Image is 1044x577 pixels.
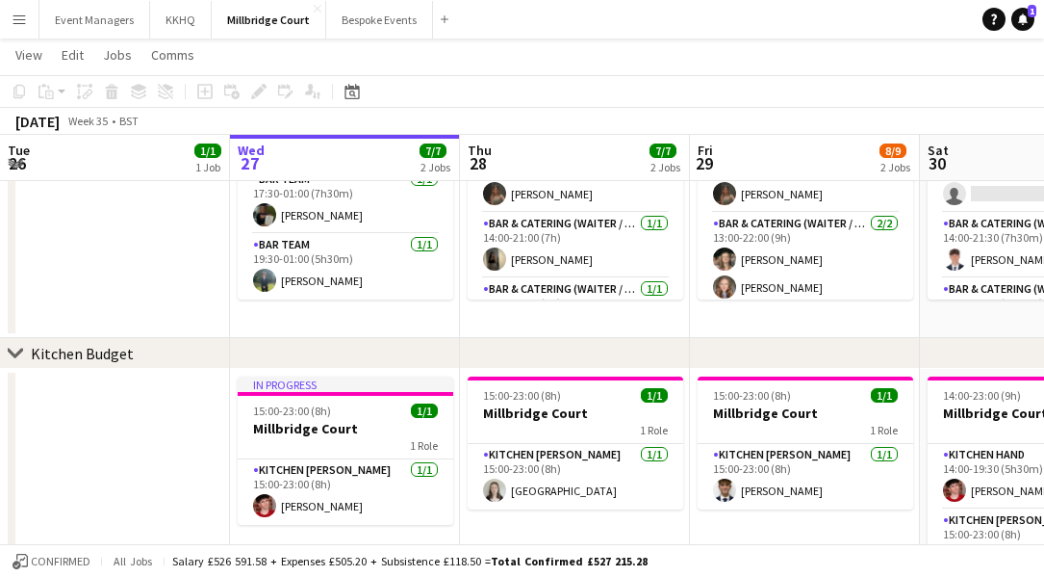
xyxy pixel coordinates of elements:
[698,405,913,422] h3: Millbridge Court
[698,142,713,159] span: Fri
[39,1,150,39] button: Event Managers
[640,423,668,437] span: 1 Role
[468,278,683,344] app-card-role: Bar & Catering (Waiter / waitress)1/114:00-22:00 (8h)
[695,152,713,174] span: 29
[103,46,132,64] span: Jobs
[238,420,453,437] h3: Millbridge Court
[870,423,898,437] span: 1 Role
[420,144,446,158] span: 7/7
[468,142,492,159] span: Thu
[8,42,50,67] a: View
[143,42,202,67] a: Comms
[410,438,438,453] span: 1 Role
[879,144,906,158] span: 8/9
[110,554,156,568] span: All jobs
[194,144,221,158] span: 1/1
[880,160,910,174] div: 2 Jobs
[698,444,913,510] app-card-role: Kitchen [PERSON_NAME]1/115:00-23:00 (8h)[PERSON_NAME]
[326,1,433,39] button: Bespoke Events
[8,142,30,159] span: Tue
[468,405,683,422] h3: Millbridge Court
[195,160,220,174] div: 1 Job
[698,377,913,510] app-job-card: 15:00-23:00 (8h)1/1Millbridge Court1 RoleKitchen [PERSON_NAME]1/115:00-23:00 (8h)[PERSON_NAME]
[641,388,668,403] span: 1/1
[212,1,326,39] button: Millbridge Court
[64,114,112,128] span: Week 35
[62,46,84,64] span: Edit
[238,377,453,525] app-job-card: In progress15:00-23:00 (8h)1/1Millbridge Court1 RoleKitchen [PERSON_NAME]1/115:00-23:00 (8h)[PERS...
[713,388,791,403] span: 15:00-23:00 (8h)
[172,554,648,568] div: Salary £526 591.58 + Expenses £505.20 + Subsistence £118.50 =
[15,46,42,64] span: View
[10,551,93,572] button: Confirmed
[411,404,438,418] span: 1/1
[238,234,453,300] app-card-role: Bar Team1/119:30-01:00 (5h30m)[PERSON_NAME]
[650,160,680,174] div: 2 Jobs
[119,114,139,128] div: BST
[238,142,265,159] span: Wed
[238,169,453,234] app-card-role: Bar Team1/117:30-01:00 (7h30m)[PERSON_NAME]
[465,152,492,174] span: 28
[54,42,91,67] a: Edit
[491,554,648,568] span: Total Confirmed £527 215.28
[151,46,194,64] span: Comms
[468,213,683,278] app-card-role: Bar & Catering (Waiter / waitress)1/114:00-21:00 (7h)[PERSON_NAME]
[31,344,134,363] div: Kitchen Budget
[420,160,450,174] div: 2 Jobs
[5,152,30,174] span: 26
[238,377,453,392] div: In progress
[150,1,212,39] button: KKHQ
[31,555,90,568] span: Confirmed
[468,444,683,510] app-card-role: Kitchen [PERSON_NAME]1/115:00-23:00 (8h)[GEOGRAPHIC_DATA]
[253,404,331,418] span: 15:00-23:00 (8h)
[1011,8,1034,31] a: 1
[871,388,898,403] span: 1/1
[943,388,1021,403] span: 14:00-23:00 (9h)
[468,377,683,510] app-job-card: 15:00-23:00 (8h)1/1Millbridge Court1 RoleKitchen [PERSON_NAME]1/115:00-23:00 (8h)[GEOGRAPHIC_DATA]
[649,144,676,158] span: 7/7
[925,152,949,174] span: 30
[483,388,561,403] span: 15:00-23:00 (8h)
[1028,5,1036,17] span: 1
[95,42,140,67] a: Jobs
[698,213,913,306] app-card-role: Bar & Catering (Waiter / waitress)2/213:00-22:00 (9h)[PERSON_NAME][PERSON_NAME]
[928,142,949,159] span: Sat
[238,459,453,525] app-card-role: Kitchen [PERSON_NAME]1/115:00-23:00 (8h)[PERSON_NAME]
[235,152,265,174] span: 27
[15,112,60,131] div: [DATE]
